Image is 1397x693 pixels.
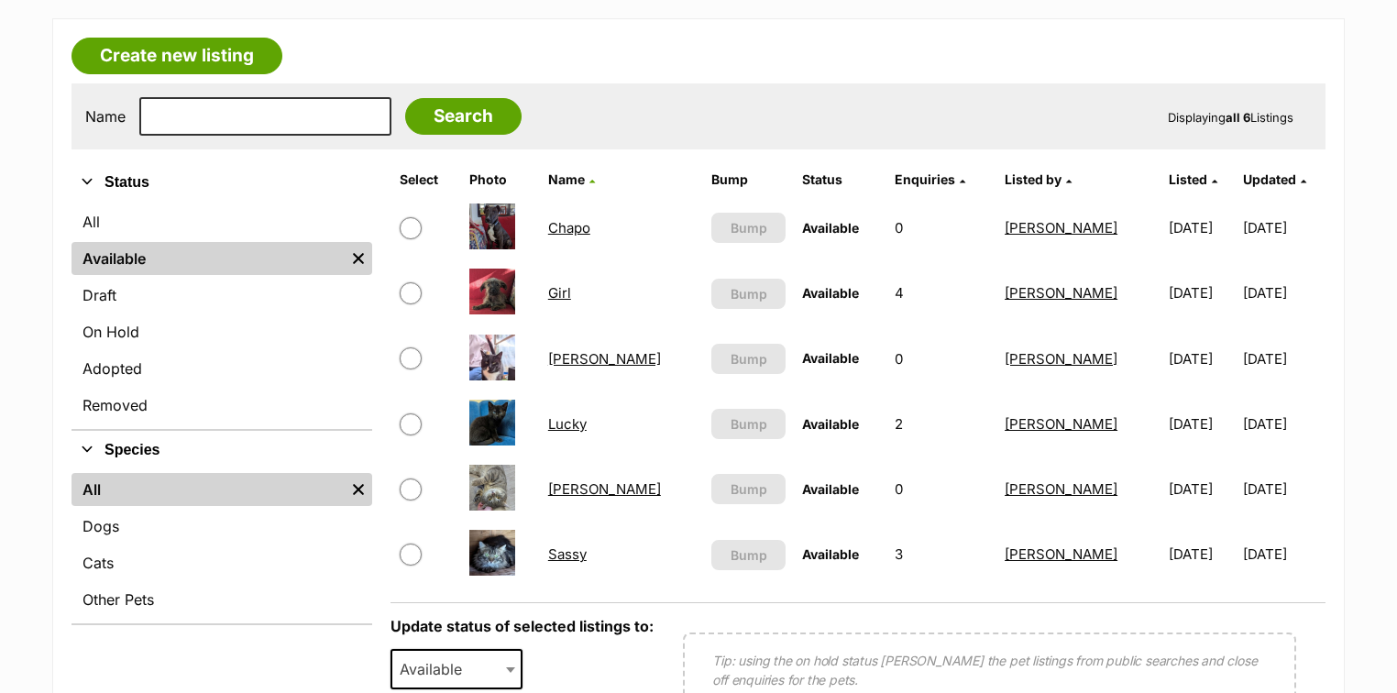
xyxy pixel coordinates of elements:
[887,522,995,586] td: 3
[1161,196,1242,259] td: [DATE]
[887,327,995,390] td: 0
[1005,284,1117,302] a: [PERSON_NAME]
[71,170,372,194] button: Status
[711,474,786,504] button: Bump
[71,205,372,238] a: All
[731,545,767,565] span: Bump
[390,617,654,635] label: Update status of selected listings to:
[731,349,767,368] span: Bump
[1005,171,1072,187] a: Listed by
[1243,522,1324,586] td: [DATE]
[802,546,859,562] span: Available
[1169,171,1207,187] span: Listed
[548,480,661,498] a: [PERSON_NAME]
[71,583,372,616] a: Other Pets
[1005,350,1117,368] a: [PERSON_NAME]
[887,261,995,324] td: 4
[548,415,587,433] a: Lucky
[405,98,522,135] input: Search
[795,165,885,194] th: Status
[1161,261,1242,324] td: [DATE]
[1168,110,1293,125] span: Displaying Listings
[802,350,859,366] span: Available
[1243,196,1324,259] td: [DATE]
[71,438,372,462] button: Species
[802,416,859,432] span: Available
[345,242,372,275] a: Remove filter
[345,473,372,506] a: Remove filter
[71,546,372,579] a: Cats
[895,171,965,187] a: Enquiries
[390,649,522,689] span: Available
[1005,415,1117,433] a: [PERSON_NAME]
[548,350,661,368] a: [PERSON_NAME]
[1005,219,1117,236] a: [PERSON_NAME]
[711,344,786,374] button: Bump
[85,108,126,125] label: Name
[802,285,859,301] span: Available
[712,651,1267,689] p: Tip: using the on hold status [PERSON_NAME] the pet listings from public searches and close off e...
[802,481,859,497] span: Available
[1226,110,1250,125] strong: all 6
[1161,327,1242,390] td: [DATE]
[462,165,539,194] th: Photo
[71,510,372,543] a: Dogs
[704,165,793,194] th: Bump
[731,218,767,237] span: Bump
[895,171,955,187] span: translation missing: en.admin.listings.index.attributes.enquiries
[711,540,786,570] button: Bump
[711,409,786,439] button: Bump
[731,284,767,303] span: Bump
[71,242,345,275] a: Available
[1243,261,1324,324] td: [DATE]
[548,545,587,563] a: Sassy
[71,279,372,312] a: Draft
[887,392,995,456] td: 2
[71,389,372,422] a: Removed
[1243,327,1324,390] td: [DATE]
[731,414,767,434] span: Bump
[1161,522,1242,586] td: [DATE]
[71,202,372,429] div: Status
[469,530,515,576] img: Sassy
[1005,171,1061,187] span: Listed by
[1161,457,1242,521] td: [DATE]
[71,38,282,74] a: Create new listing
[802,220,859,236] span: Available
[887,457,995,521] td: 0
[1243,171,1296,187] span: Updated
[71,473,345,506] a: All
[887,196,995,259] td: 0
[469,335,515,380] img: Lionel
[1243,457,1324,521] td: [DATE]
[1243,392,1324,456] td: [DATE]
[392,165,460,194] th: Select
[71,469,372,623] div: Species
[392,656,480,682] span: Available
[71,315,372,348] a: On Hold
[1243,171,1306,187] a: Updated
[1169,171,1217,187] a: Listed
[548,171,595,187] a: Name
[711,213,786,243] button: Bump
[1161,392,1242,456] td: [DATE]
[548,284,571,302] a: Girl
[71,352,372,385] a: Adopted
[711,279,786,309] button: Bump
[548,171,585,187] span: Name
[548,219,590,236] a: Chapo
[731,479,767,499] span: Bump
[1005,545,1117,563] a: [PERSON_NAME]
[1005,480,1117,498] a: [PERSON_NAME]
